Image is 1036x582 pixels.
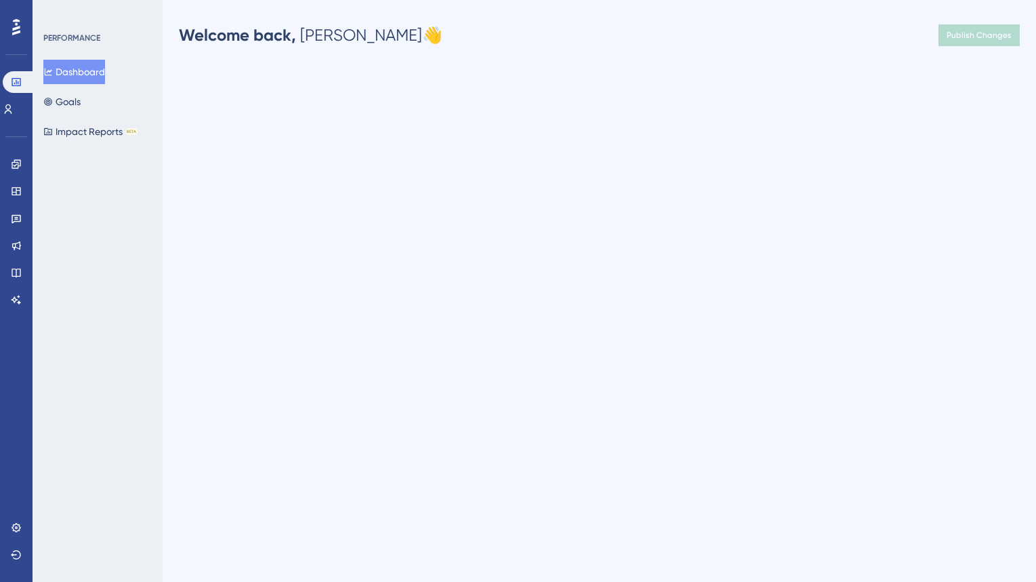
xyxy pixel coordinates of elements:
span: Welcome back, [179,25,296,45]
button: Goals [43,90,81,114]
div: BETA [125,128,138,135]
span: Publish Changes [947,30,1012,41]
div: PERFORMANCE [43,33,100,43]
button: Dashboard [43,60,105,84]
button: Impact ReportsBETA [43,119,138,144]
div: [PERSON_NAME] 👋 [179,24,442,46]
button: Publish Changes [938,24,1020,46]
